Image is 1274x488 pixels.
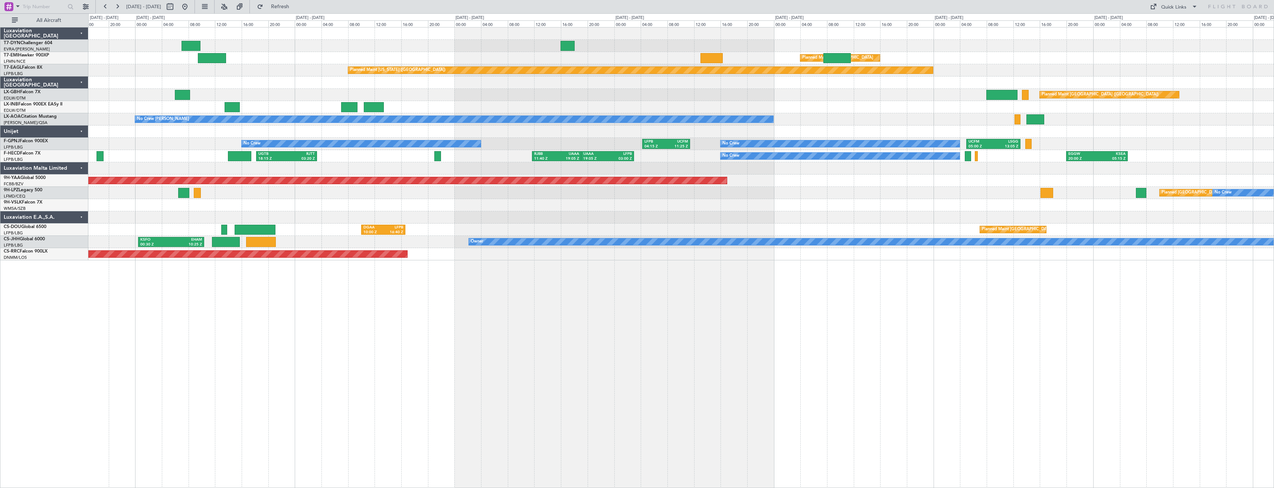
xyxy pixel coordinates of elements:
div: 00:00 [135,20,162,27]
span: CS-DOU [4,225,21,229]
div: 04:00 [960,20,987,27]
a: T7-EAGLFalcon 8X [4,65,42,70]
a: F-GPNJFalcon 900EX [4,139,48,143]
div: 16:00 [561,20,588,27]
div: UGTB [258,152,287,157]
a: CS-DOUGlobal 6500 [4,225,46,229]
div: 08:00 [348,20,375,27]
div: 20:00 [588,20,614,27]
span: All Aircraft [19,18,78,23]
div: 12:00 [854,20,881,27]
div: 03:00 Z [608,156,632,162]
button: All Aircraft [8,14,81,26]
span: 9H-LPZ [4,188,19,192]
div: 10:00 Z [363,230,383,235]
div: Planned Maint [US_STATE] ([GEOGRAPHIC_DATA]) [350,65,445,76]
div: 08:00 [987,20,1013,27]
div: 04:00 [321,20,348,27]
div: No Crew [244,138,261,149]
a: LFPB/LBG [4,157,23,162]
span: F-HECD [4,151,20,156]
div: 20:00 [907,20,934,27]
div: 05:00 Z [968,144,993,149]
div: Planned [GEOGRAPHIC_DATA] ([GEOGRAPHIC_DATA]) [1162,187,1267,198]
input: Trip Number [23,1,65,12]
span: LX-AOA [4,114,21,119]
a: LFPB/LBG [4,230,23,236]
a: LFMN/NCE [4,59,26,64]
div: Quick Links [1161,4,1186,11]
div: No Crew [722,150,739,162]
span: LX-GBH [4,90,20,94]
div: 10:25 Z [171,242,202,247]
a: CS-RRCFalcon 900LX [4,249,48,254]
span: F-GPNJ [4,139,20,143]
div: [DATE] - [DATE] [455,15,484,21]
span: [DATE] - [DATE] [126,3,161,10]
a: LX-AOACitation Mustang [4,114,57,119]
a: EDLW/DTM [4,108,26,113]
div: 08:00 [189,20,215,27]
div: 20:00 [1226,20,1253,27]
span: CS-RRC [4,249,20,254]
div: 16:00 [1200,20,1226,27]
div: 08:00 [1146,20,1173,27]
a: 9H-LPZLegacy 500 [4,188,42,192]
div: 05:15 Z [1097,156,1126,162]
a: EDLW/DTM [4,95,26,101]
div: 16:00 [401,20,428,27]
div: 18:15 Z [258,156,287,162]
div: 08:00 [827,20,854,27]
div: LFPB [608,152,632,157]
div: 00:00 [295,20,321,27]
div: 12:00 [694,20,721,27]
div: [DATE] - [DATE] [935,15,963,21]
div: 20:00 Z [1068,156,1097,162]
span: LX-INB [4,102,18,107]
div: 13:05 Z [993,144,1018,149]
div: 04:00 [481,20,508,27]
div: Planned Maint [GEOGRAPHIC_DATA] [802,52,873,64]
span: T7-DYN [4,41,20,45]
span: 9H-YAA [4,176,20,180]
div: 00:30 Z [140,242,171,247]
div: [DATE] - [DATE] [90,15,118,21]
div: 00:00 [934,20,960,27]
a: T7-EMIHawker 900XP [4,53,49,58]
a: LFMD/CEQ [4,193,25,199]
span: Refresh [265,4,296,9]
a: 9H-YAAGlobal 5000 [4,176,46,180]
span: T7-EMI [4,53,18,58]
div: LFPB [644,139,666,144]
div: [DATE] - [DATE] [1094,15,1123,21]
div: 04:00 [641,20,667,27]
div: 12:00 [534,20,561,27]
div: [DATE] - [DATE] [296,15,324,21]
span: CS-JHH [4,237,20,241]
div: 20:00 [268,20,295,27]
a: CS-JHHGlobal 6000 [4,237,45,241]
div: 16:00 [82,20,109,27]
div: RJTT [287,152,315,157]
div: 04:15 Z [644,144,666,149]
button: Refresh [254,1,298,13]
div: EGGW [1068,152,1097,157]
button: Quick Links [1146,1,1201,13]
div: No Crew [1215,187,1232,198]
a: EVRA/[PERSON_NAME] [4,46,50,52]
div: EHAM [171,237,202,243]
div: 12:00 [375,20,401,27]
div: Owner [471,236,483,247]
div: 04:00 [800,20,827,27]
div: KSFO [140,237,171,243]
a: [PERSON_NAME]/QSA [4,120,48,126]
div: UCFM [968,139,993,144]
div: 00:00 [454,20,481,27]
div: 00:00 [1093,20,1120,27]
div: 16:00 [880,20,907,27]
div: [DATE] - [DATE] [775,15,804,21]
div: 20:00 [428,20,455,27]
div: LFPB [383,225,404,230]
div: 08:00 [508,20,535,27]
a: DNMM/LOS [4,255,27,260]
